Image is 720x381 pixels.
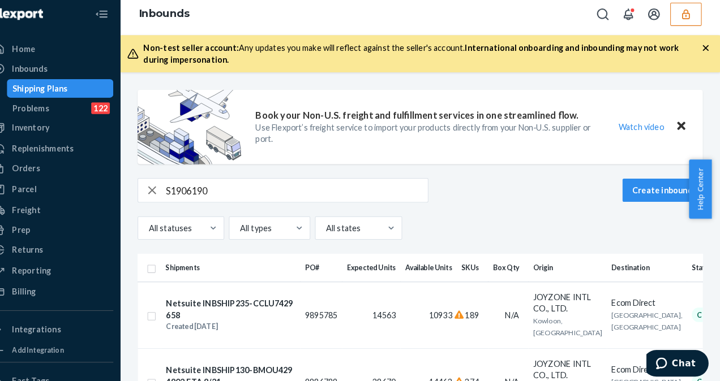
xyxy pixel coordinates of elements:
th: Box Qty [494,253,533,280]
button: Open account menu [644,9,667,32]
a: Inbounds [154,14,204,26]
span: 189 [472,308,485,318]
a: Returns [7,241,129,259]
button: Help Center [689,162,712,219]
div: Replenishments [31,146,91,157]
input: All states [335,223,336,234]
div: Add Integration [31,343,81,352]
div: Any updates you make will reflect against the seller's account. [158,47,702,70]
div: Created [DATE] [181,319,306,330]
th: Available Units [409,253,464,280]
button: Open notifications [619,9,642,32]
button: Open Search Box [594,9,617,32]
div: Shipping Plans [31,87,85,98]
th: Origin [533,253,610,280]
div: Ecom Direct [614,296,683,307]
th: PO# [311,253,352,280]
div: JOYZONE INTL CO., LTD. [538,290,605,313]
input: Search inbounds by name, destination, msku... [181,180,435,203]
a: Reporting [7,261,129,279]
a: Parcel [7,182,129,200]
a: Billing [7,282,129,300]
span: [GEOGRAPHIC_DATA], [GEOGRAPHIC_DATA] [614,309,683,329]
div: Inbounds [31,68,65,79]
th: Expected Units [352,253,409,280]
a: Inbounds [7,64,129,83]
button: Integrations [7,318,129,336]
div: Netsuite INBSHIP235-CCLU7429658 [181,296,306,319]
button: Create inbound [625,180,703,203]
div: Problems [31,106,67,118]
div: Integrations [31,322,78,333]
div: Prep [31,225,48,236]
div: Orders [31,165,58,176]
span: 10933 [436,308,459,318]
a: Orders [7,162,129,180]
a: Shipping Plans [25,84,130,102]
th: Shipments [175,253,311,280]
div: JOYZONE INTL CO., LTD. [538,355,605,378]
div: Returns [31,244,61,256]
input: All types [251,223,252,234]
span: Non-test seller account: [158,48,251,58]
th: Destination [610,253,688,280]
button: Watch video [614,122,672,138]
ol: breadcrumbs [145,4,213,37]
div: Home [31,49,53,60]
div: 122 [108,106,126,118]
iframe: Opens a widget where you can chat to one of our agents [648,347,709,375]
span: N/A [511,308,524,318]
a: Problems122 [25,103,130,121]
th: SKUs [464,253,494,280]
div: Freight [31,206,58,217]
a: Inventory [7,122,129,140]
button: Close Navigation [106,9,129,32]
a: Freight [7,202,129,220]
div: Reporting [31,265,68,276]
a: Prep [7,222,129,240]
input: All statuses [162,223,164,234]
span: 14563 [382,308,404,318]
a: Add Integration [7,341,129,354]
a: Home [7,45,129,63]
div: Ecom Direct [614,361,683,372]
img: Flexport logo [12,15,61,26]
div: Billing [31,285,54,296]
td: 9895785 [311,280,352,345]
p: Book your Non-U.S. freight and fulfillment services in one streamlined flow. [268,112,582,125]
a: Replenishments [7,142,129,161]
div: Parcel [31,185,54,197]
span: Kowloon, [GEOGRAPHIC_DATA] [538,314,605,335]
p: Use Flexport’s freight service to import your products directly from your Non-U.S. supplier or port. [268,125,600,148]
div: Inventory [31,125,67,137]
button: Close [675,122,689,138]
